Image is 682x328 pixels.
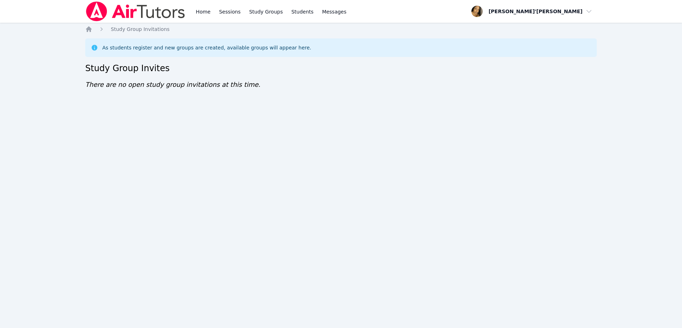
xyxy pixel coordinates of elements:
[85,1,186,21] img: Air Tutors
[85,81,260,88] span: There are no open study group invitations at this time.
[322,8,347,15] span: Messages
[111,26,169,33] a: Study Group Invitations
[102,44,311,51] div: As students register and new groups are created, available groups will appear here.
[85,26,597,33] nav: Breadcrumb
[85,63,597,74] h2: Study Group Invites
[111,26,169,32] span: Study Group Invitations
